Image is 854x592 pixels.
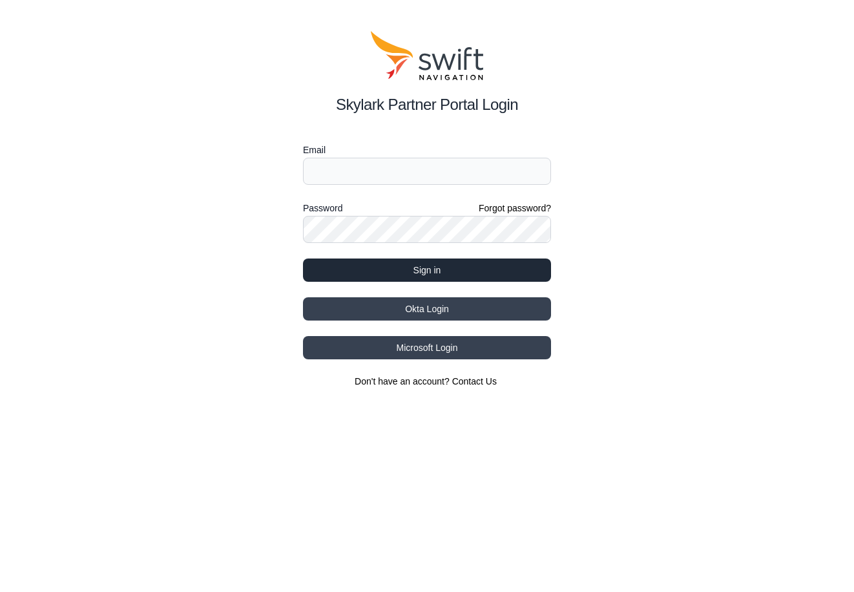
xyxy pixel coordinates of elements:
[303,93,551,116] h2: Skylark Partner Portal Login
[303,336,551,359] button: Microsoft Login
[303,375,551,388] section: Don't have an account?
[479,202,551,215] a: Forgot password?
[452,376,497,386] a: Contact Us
[303,297,551,321] button: Okta Login
[303,142,551,158] label: Email
[303,259,551,282] button: Sign in
[303,200,342,216] label: Password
